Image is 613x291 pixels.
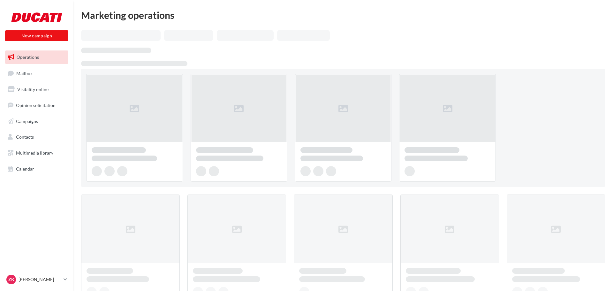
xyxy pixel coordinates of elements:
[19,276,61,283] p: [PERSON_NAME]
[8,276,14,283] span: ZK
[4,66,70,80] a: Mailbox
[16,103,56,108] span: Opinion solicitation
[16,70,33,76] span: Mailbox
[5,30,68,41] button: New campaign
[16,118,38,124] span: Campaigns
[81,10,605,20] div: Marketing operations
[4,50,70,64] a: Operations
[4,115,70,128] a: Campaigns
[4,146,70,160] a: Multimedia library
[4,83,70,96] a: Visibility online
[17,54,39,60] span: Operations
[4,99,70,112] a: Opinion solicitation
[16,134,34,140] span: Contacts
[16,150,53,156] span: Multimedia library
[17,87,49,92] span: Visibility online
[16,166,34,172] span: Calendar
[4,162,70,176] a: Calendar
[4,130,70,144] a: Contacts
[5,273,68,286] a: ZK [PERSON_NAME]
